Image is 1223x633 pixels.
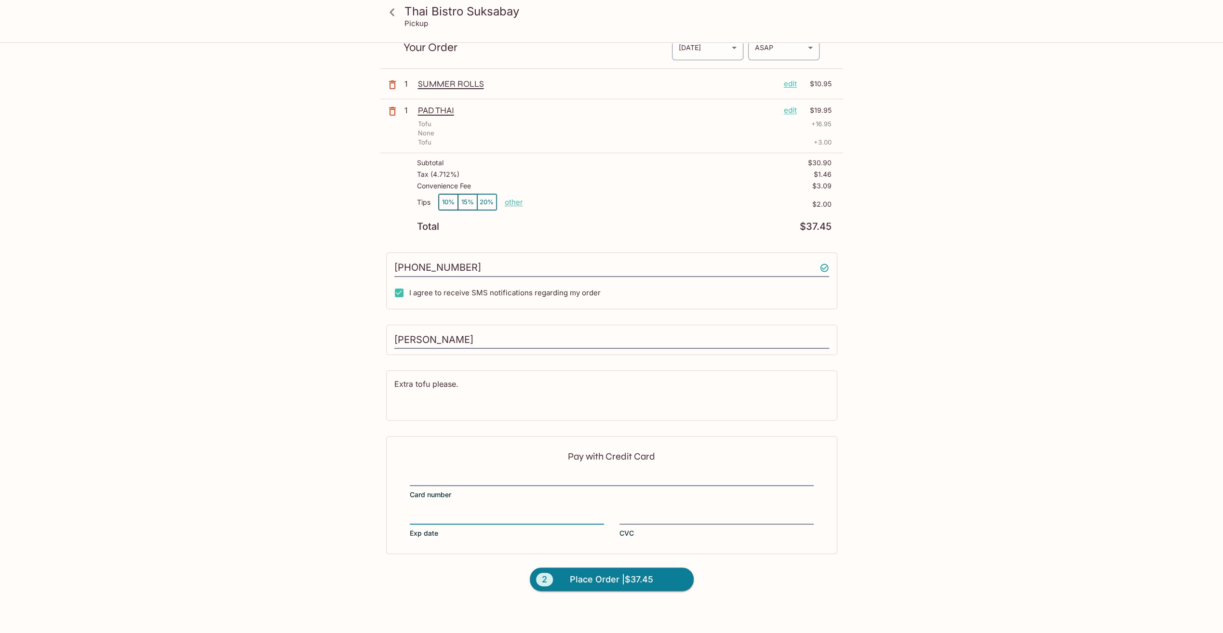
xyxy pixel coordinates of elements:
[394,259,829,277] input: Enter phone number
[417,159,444,167] p: Subtotal
[814,138,832,147] p: + 3.00
[458,194,477,210] button: 15%
[672,35,743,60] div: [DATE]
[748,35,820,60] div: ASAP
[418,79,776,89] p: SUMMER ROLLS
[570,572,653,587] span: Place Order | $37.45
[394,331,829,349] input: Enter first and last name
[418,138,431,147] p: Tofu
[410,474,814,484] iframe: Secure card number input frame
[410,528,438,538] span: Exp date
[523,200,832,208] p: $2.00
[814,171,832,178] p: $1.46
[808,159,832,167] p: $30.90
[811,119,832,129] p: + 16.95
[803,79,832,89] p: $10.95
[418,105,776,116] p: PAD THAI
[418,129,434,138] p: None
[619,528,634,538] span: CVC
[394,379,829,412] textarea: Extra tofu please.
[404,105,414,116] p: 1
[619,512,814,523] iframe: Secure CVC input frame
[477,194,497,210] button: 20%
[404,4,835,19] h3: Thai Bistro Suksabay
[784,79,797,89] p: edit
[417,182,471,190] p: Convenience Fee
[812,182,832,190] p: $3.09
[803,105,832,116] p: $19.95
[417,222,439,231] p: Total
[536,573,553,586] span: 2
[439,194,458,210] button: 10%
[404,79,414,89] p: 1
[418,119,431,129] p: Tofu
[410,452,814,461] p: Pay with Credit Card
[784,105,797,116] p: edit
[417,198,430,206] p: Tips
[530,567,694,592] button: 2Place Order |$37.45
[404,19,428,28] p: Pickup
[800,222,832,231] p: $37.45
[403,43,672,52] p: Your Order
[505,198,523,207] button: other
[410,490,451,500] span: Card number
[417,171,459,178] p: Tax ( 4.712% )
[409,288,601,297] span: I agree to receive SMS notifications regarding my order
[410,512,604,523] iframe: Secure expiration date input frame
